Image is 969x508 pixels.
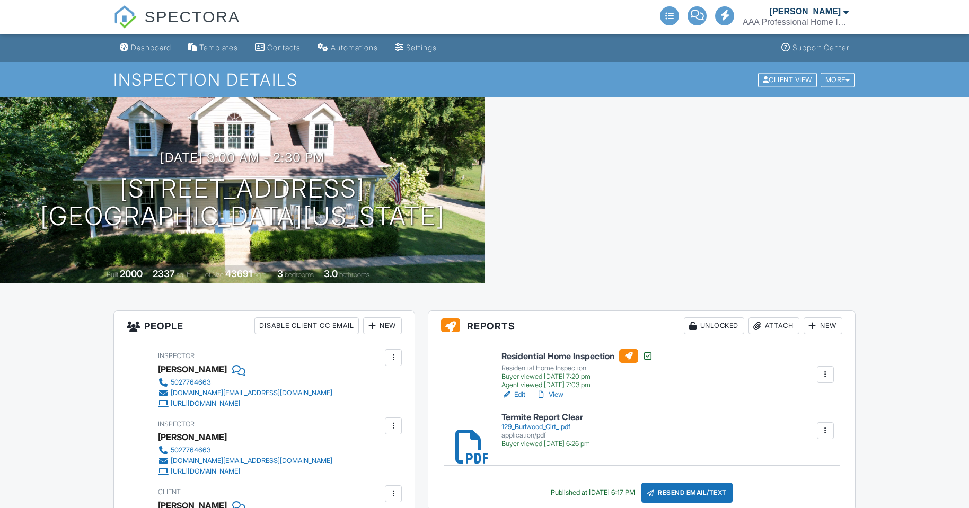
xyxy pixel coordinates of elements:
[684,317,744,334] div: Unlocked
[743,17,849,28] div: AAA Professional Home Inspectors
[267,43,301,52] div: Contacts
[171,378,211,387] div: 5027764663
[501,413,590,422] h6: Termite Report Clear
[757,75,820,83] a: Client View
[501,349,653,363] h6: Residential Home Inspection
[777,38,853,58] a: Support Center
[113,5,137,29] img: The Best Home Inspection Software - Spectora
[748,317,799,334] div: Attach
[158,488,181,496] span: Client
[199,43,238,52] div: Templates
[251,38,305,58] a: Contacts
[153,268,175,279] div: 2337
[116,38,175,58] a: Dashboard
[158,456,332,466] a: [DOMAIN_NAME][EMAIL_ADDRESS][DOMAIN_NAME]
[391,38,441,58] a: Settings
[428,311,855,341] h3: Reports
[107,271,118,279] span: Built
[501,349,653,389] a: Residential Home Inspection Residential Home Inspection Buyer viewed [DATE] 7:20 pm Agent viewed ...
[313,38,382,58] a: Automations (Advanced)
[770,6,841,17] div: [PERSON_NAME]
[158,466,332,477] a: [URL][DOMAIN_NAME]
[501,372,653,381] div: Buyer viewed [DATE] 7:20 pm
[160,150,325,165] h3: [DATE] 9:00 am - 2:30 pm
[144,5,240,28] span: SPECTORA
[536,389,563,400] a: View
[501,431,590,440] div: application/pdf
[339,271,369,279] span: bathrooms
[285,271,314,279] span: bedrooms
[171,457,332,465] div: [DOMAIN_NAME][EMAIL_ADDRESS][DOMAIN_NAME]
[406,43,437,52] div: Settings
[113,70,856,89] h1: Inspection Details
[113,16,240,35] a: SPECTORA
[171,399,240,408] div: [URL][DOMAIN_NAME]
[254,317,359,334] div: Disable Client CC Email
[158,445,332,456] a: 5027764663
[501,381,653,389] div: Agent viewed [DATE] 7:03 pm
[177,271,191,279] span: sq. ft.
[114,311,415,341] h3: People
[821,73,855,87] div: More
[501,413,590,448] a: Termite Report Clear 129_Burlwood_Cirt_.pdf application/pdf Buyer viewed [DATE] 6:26 pm
[171,389,332,397] div: [DOMAIN_NAME][EMAIL_ADDRESS][DOMAIN_NAME]
[40,175,445,231] h1: [STREET_ADDRESS] [GEOGRAPHIC_DATA][US_STATE]
[158,429,227,445] div: [PERSON_NAME]
[158,398,332,409] a: [URL][DOMAIN_NAME]
[792,43,849,52] div: Support Center
[551,488,635,497] div: Published at [DATE] 6:17 PM
[758,73,817,87] div: Client View
[501,389,525,400] a: Edit
[158,377,332,388] a: 5027764663
[501,423,590,431] div: 129_Burlwood_Cirt_.pdf
[324,268,338,279] div: 3.0
[158,352,195,360] span: Inspector
[131,43,171,52] div: Dashboard
[363,317,402,334] div: New
[501,364,653,372] div: Residential Home Inspection
[120,268,143,279] div: 2000
[184,38,242,58] a: Templates
[277,268,283,279] div: 3
[201,271,224,279] span: Lot Size
[158,420,195,428] span: Inspector
[331,43,378,52] div: Automations
[158,388,332,398] a: [DOMAIN_NAME][EMAIL_ADDRESS][DOMAIN_NAME]
[641,483,733,503] div: Resend Email/Text
[171,467,240,476] div: [URL][DOMAIN_NAME]
[804,317,842,334] div: New
[171,446,211,454] div: 5027764663
[225,268,252,279] div: 43691
[254,271,267,279] span: sq.ft.
[501,440,590,448] div: Buyer viewed [DATE] 6:26 pm
[158,361,227,377] div: [PERSON_NAME]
